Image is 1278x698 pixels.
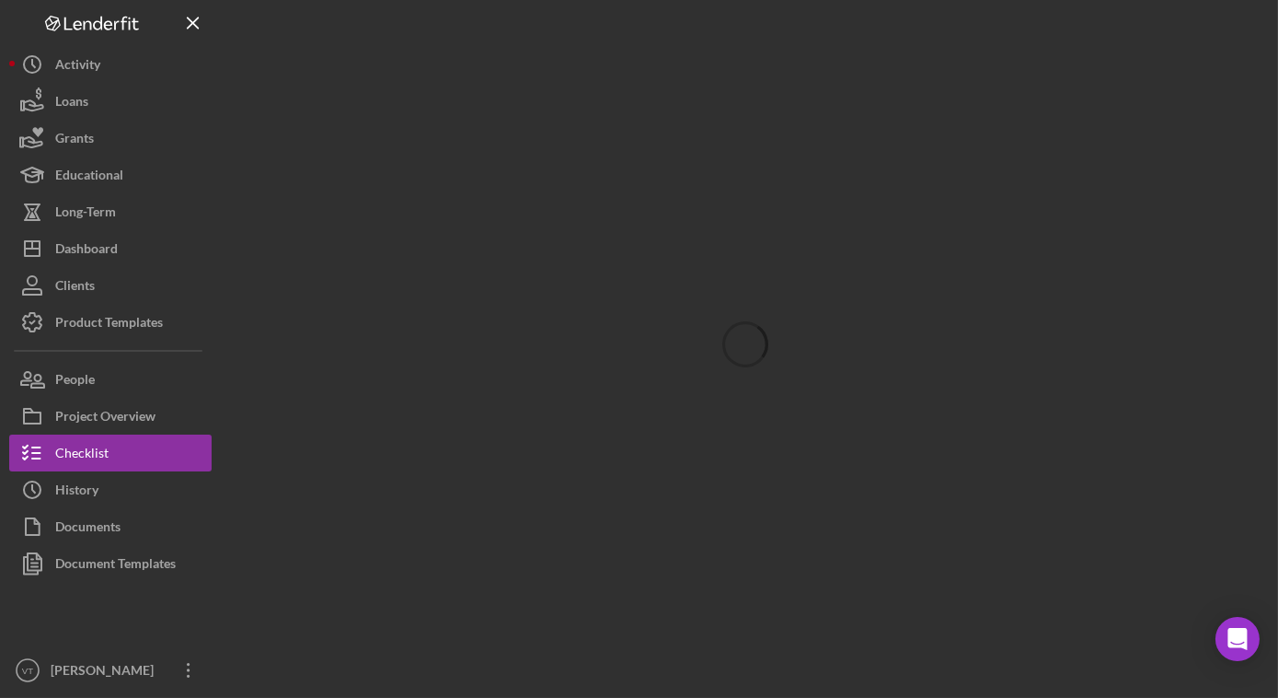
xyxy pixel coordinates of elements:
div: Loans [55,83,88,124]
button: Documents [9,508,212,545]
div: People [55,361,95,402]
div: Project Overview [55,398,155,439]
button: Activity [9,46,212,83]
button: Loans [9,83,212,120]
div: Open Intercom Messenger [1215,617,1260,661]
button: People [9,361,212,398]
button: History [9,471,212,508]
div: History [55,471,98,513]
button: Checklist [9,435,212,471]
div: Long-Term [55,193,116,235]
div: [PERSON_NAME] [46,652,166,693]
div: Documents [55,508,121,550]
button: Dashboard [9,230,212,267]
button: Project Overview [9,398,212,435]
button: Product Templates [9,304,212,341]
div: Document Templates [55,545,176,587]
div: Educational [55,157,123,198]
button: Clients [9,267,212,304]
div: Activity [55,46,100,87]
button: Educational [9,157,212,193]
div: Dashboard [55,230,118,272]
button: Document Templates [9,545,212,582]
div: Grants [55,120,94,161]
button: Grants [9,120,212,157]
div: Product Templates [55,304,163,345]
text: VT [22,666,33,676]
div: Checklist [55,435,109,476]
div: Clients [55,267,95,308]
button: Long-Term [9,193,212,230]
button: VT[PERSON_NAME] [9,652,212,689]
